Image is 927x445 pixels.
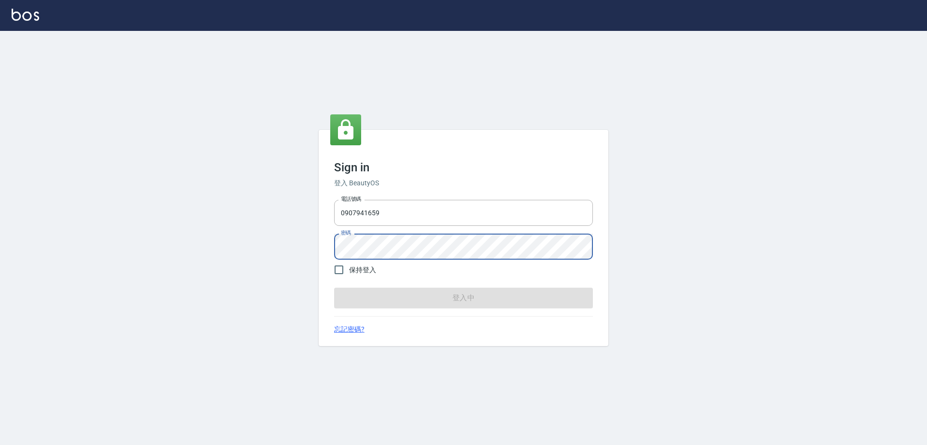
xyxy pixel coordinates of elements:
keeper-lock: Open Keeper Popup [575,241,586,252]
a: 忘記密碼? [334,324,365,334]
h3: Sign in [334,161,593,174]
img: Logo [12,9,39,21]
span: 保持登入 [349,265,376,275]
label: 密碼 [341,229,351,236]
h6: 登入 BeautyOS [334,178,593,188]
label: 電話號碼 [341,195,361,203]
